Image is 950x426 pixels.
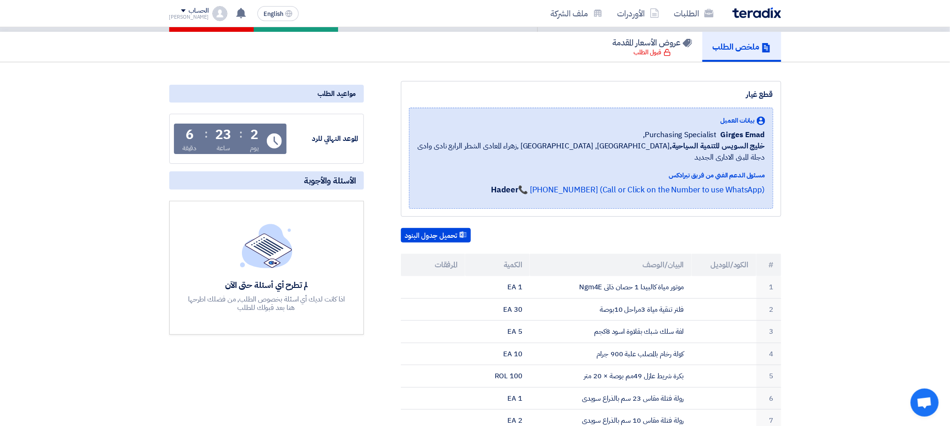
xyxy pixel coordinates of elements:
th: الكود/الموديل [692,254,756,276]
td: 1 EA [465,387,530,410]
a: ملف الشركة [543,2,610,24]
td: 5 EA [465,321,530,343]
div: قطع غيار [409,89,773,100]
td: بكرة شريط عازل 49مم بوصة × 20 متر [530,365,692,388]
div: [PERSON_NAME] [169,15,209,20]
div: مسئول الدعم الفني من فريق تيرادكس [417,170,765,180]
div: قبول الطلب [634,48,671,57]
td: 10 EA [465,343,530,365]
td: 2 [756,298,781,321]
span: English [264,11,283,17]
img: profile_test.png [212,6,227,21]
div: يوم [250,143,259,153]
th: البيان/الوصف [530,254,692,276]
a: الأوردرات [610,2,667,24]
div: ساعة [217,143,230,153]
a: عروض الأسعار المقدمة قبول الطلب [603,32,702,62]
div: لم تطرح أي أسئلة حتى الآن [187,279,346,290]
div: 6 [186,128,194,141]
th: الكمية [465,254,530,276]
div: 2 [250,128,258,141]
img: Teradix logo [732,7,781,18]
span: Purchasing Specialist, [643,129,717,140]
div: مواعيد الطلب [169,85,364,103]
div: دقيقة [182,143,197,153]
div: الحساب [188,7,209,15]
td: 1 [756,276,781,298]
td: 3 [756,321,781,343]
h5: ملخص الطلب [713,41,771,52]
button: تحميل جدول البنود [401,228,471,243]
td: موتور مياة كالبيدا 1 حصان ذاتى Ngm4E [530,276,692,298]
button: English [257,6,299,21]
strong: Hadeer [491,184,518,196]
td: 1 EA [465,276,530,298]
div: الموعد النهائي للرد [288,133,359,144]
td: 6 [756,387,781,410]
span: Girges Emad [721,129,765,140]
h5: عروض الأسعار المقدمة [613,37,692,48]
td: 100 ROL [465,365,530,388]
div: : [239,125,242,142]
div: Open chat [911,389,939,417]
span: بيانات العميل [721,116,755,125]
div: : [204,125,208,142]
a: 📞 [PHONE_NUMBER] (Call or Click on the Number to use WhatsApp) [519,184,765,196]
img: empty_state_list.svg [240,224,293,268]
b: خليج السويس للتنمية السياحية, [670,140,765,152]
div: 23 [216,128,232,141]
td: رولة فتلة مقاس 23 سم بالذراع سويدى [530,387,692,410]
a: الطلبات [667,2,721,24]
td: 4 [756,343,781,365]
td: كولة رخام بالمصلب علبة 900 جرام [530,343,692,365]
span: [GEOGRAPHIC_DATA], [GEOGRAPHIC_DATA] ,زهراء المعادى الشطر الرابع نادى وادى دجلة المبنى الادارى ال... [417,140,765,163]
td: 5 [756,365,781,388]
div: اذا كانت لديك أي اسئلة بخصوص الطلب, من فضلك اطرحها هنا بعد قبولك للطلب [187,295,346,312]
a: ملخص الطلب [702,32,781,62]
td: 30 EA [465,298,530,321]
th: المرفقات [401,254,466,276]
td: لفة سلك شبك بقلاوة اسود 8كجم [530,321,692,343]
td: فلتر تنقية مياة 3مراحل 10بوصة [530,298,692,321]
span: الأسئلة والأجوبة [304,175,356,186]
th: # [756,254,781,276]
